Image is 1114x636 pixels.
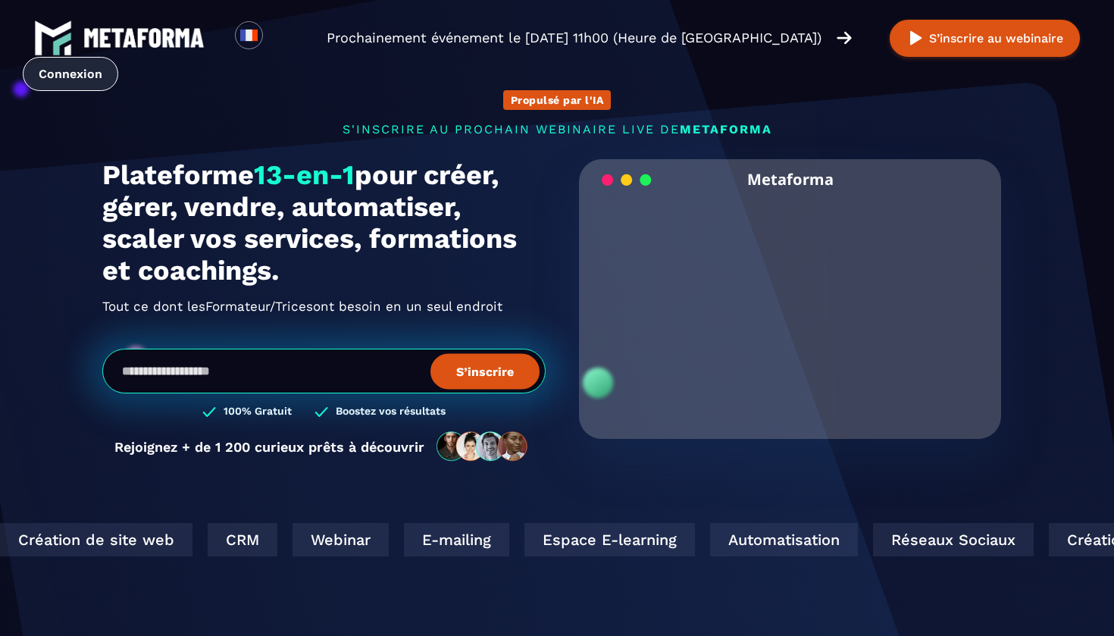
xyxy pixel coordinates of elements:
[327,27,821,49] p: Prochainement événement le [DATE] 11h00 (Heure de [GEOGRAPHIC_DATA])
[590,199,990,399] video: Your browser does not support the video tag.
[102,159,546,287] h1: Plateforme pour créer, gérer, vendre, automatiser, scaler vos services, formations et coachings.
[747,159,834,199] h2: Metaforma
[906,29,925,48] img: play
[890,20,1080,57] button: S’inscrire au webinaire
[202,405,216,419] img: checked
[263,21,300,55] div: Search for option
[314,405,328,419] img: checked
[837,30,852,46] img: arrow-right
[205,294,313,318] span: Formateur/Trices
[224,405,292,419] h3: 100% Gratuit
[602,173,652,187] img: loading
[83,28,205,48] img: logo
[199,523,269,556] div: CRM
[680,122,772,136] span: METAFORMA
[702,523,850,556] div: Automatisation
[276,29,287,47] input: Search for option
[430,353,540,389] button: S’inscrire
[102,294,546,318] h2: Tout ce dont les ont besoin en un seul endroit
[865,523,1025,556] div: Réseaux Sociaux
[23,57,118,91] a: Connexion
[102,122,1012,136] p: s'inscrire au prochain webinaire live de
[284,523,380,556] div: Webinar
[396,523,501,556] div: E-mailing
[516,523,687,556] div: Espace E-learning
[254,159,355,191] span: 13-en-1
[336,405,446,419] h3: Boostez vos résultats
[114,439,424,455] p: Rejoignez + de 1 200 curieux prêts à découvrir
[239,26,258,45] img: fr
[34,19,72,57] img: logo
[432,431,534,462] img: community-people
